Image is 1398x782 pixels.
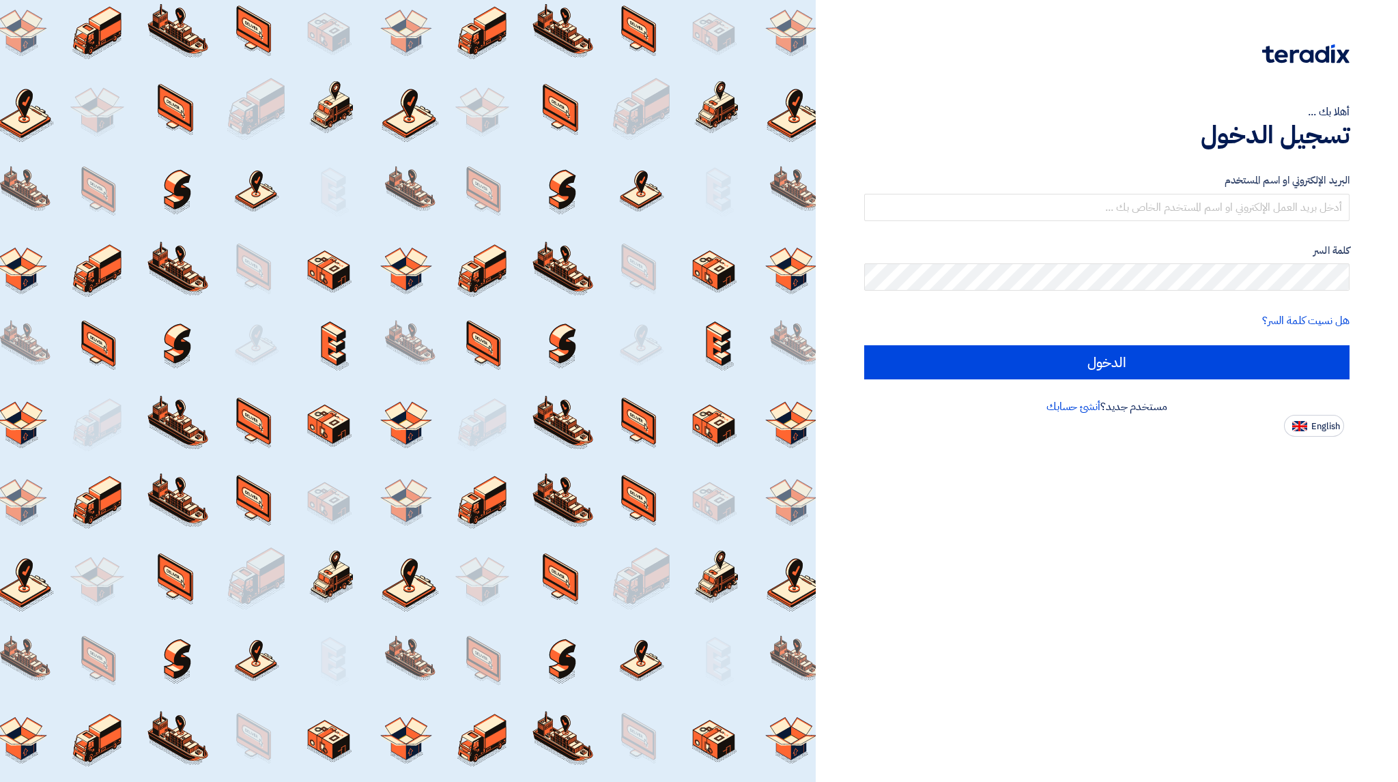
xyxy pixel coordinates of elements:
[1262,313,1350,329] a: هل نسيت كلمة السر؟
[1046,399,1100,415] a: أنشئ حسابك
[864,399,1350,415] div: مستخدم جديد؟
[864,194,1350,221] input: أدخل بريد العمل الإلكتروني او اسم المستخدم الخاص بك ...
[1284,415,1344,437] button: English
[1262,44,1350,63] img: Teradix logo
[864,243,1350,259] label: كلمة السر
[1311,422,1340,431] span: English
[864,173,1350,188] label: البريد الإلكتروني او اسم المستخدم
[1292,421,1307,431] img: en-US.png
[864,120,1350,150] h1: تسجيل الدخول
[864,345,1350,379] input: الدخول
[864,104,1350,120] div: أهلا بك ...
